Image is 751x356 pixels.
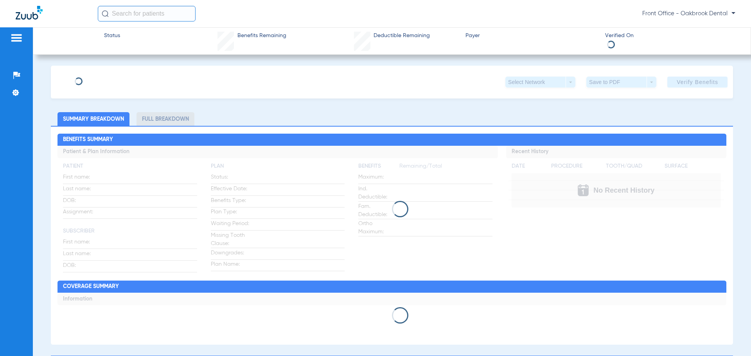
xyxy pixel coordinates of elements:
[57,112,129,126] li: Summary Breakdown
[374,32,430,40] span: Deductible Remaining
[642,10,735,18] span: Front Office - Oakbrook Dental
[98,6,196,21] input: Search for patients
[605,32,738,40] span: Verified On
[465,32,598,40] span: Payer
[16,6,43,20] img: Zuub Logo
[57,281,726,293] h2: Coverage Summary
[137,112,194,126] li: Full Breakdown
[237,32,286,40] span: Benefits Remaining
[10,33,23,43] img: hamburger-icon
[104,32,120,40] span: Status
[57,134,726,146] h2: Benefits Summary
[102,10,109,17] img: Search Icon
